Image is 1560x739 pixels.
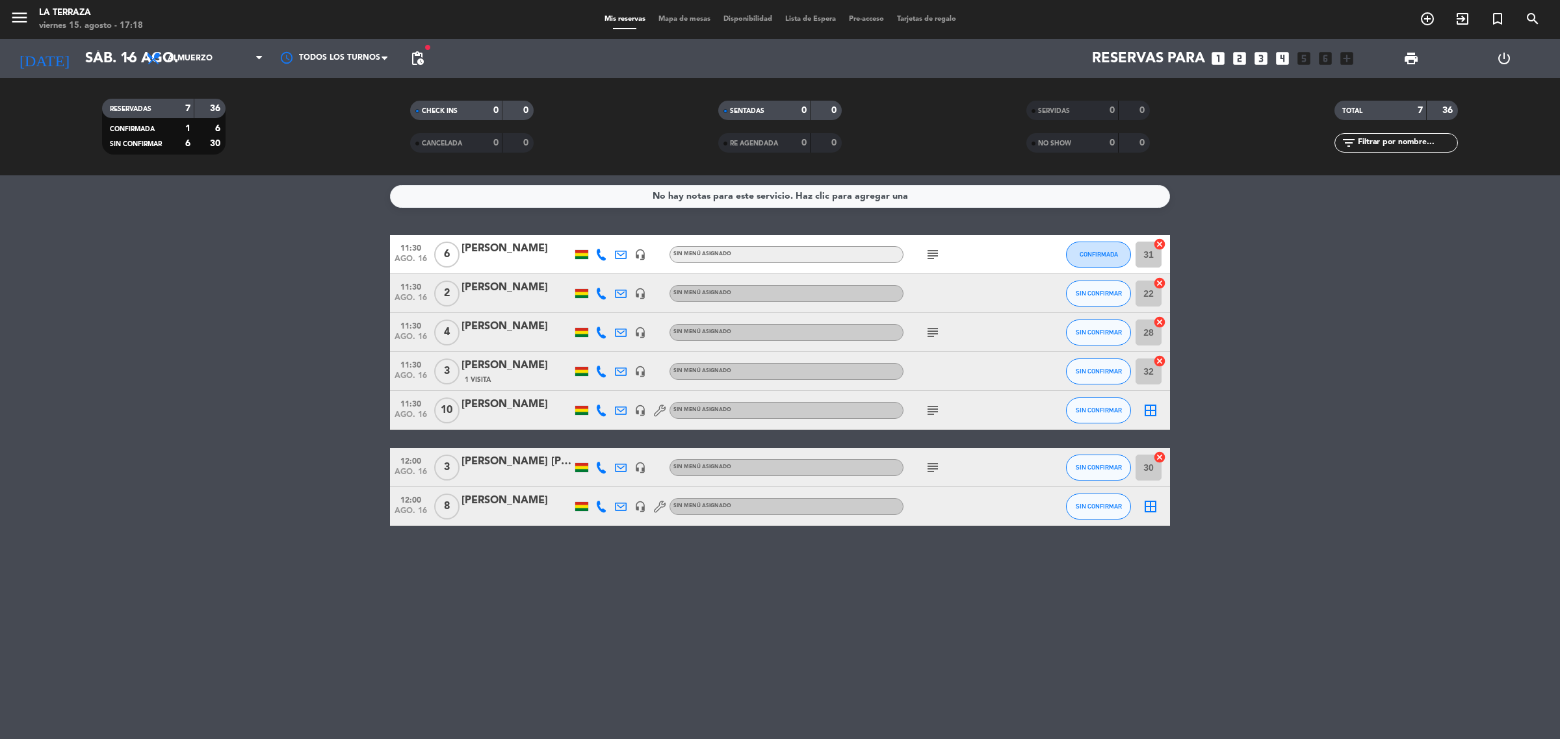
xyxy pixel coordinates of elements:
[395,410,427,425] span: ago. 16
[1253,50,1269,67] i: looks_3
[395,371,427,386] span: ago. 16
[673,368,731,373] span: Sin menú asignado
[1066,397,1131,423] button: SIN CONFIRMAR
[1066,319,1131,345] button: SIN CONFIRMAR
[493,106,499,115] strong: 0
[39,6,143,19] div: La Terraza
[730,140,778,147] span: RE AGENDADA
[1295,50,1312,67] i: looks_5
[185,139,190,148] strong: 6
[434,319,460,345] span: 4
[1357,136,1457,150] input: Filtrar por nombre...
[1139,138,1147,147] strong: 0
[424,44,432,51] span: fiber_manual_record
[1490,11,1505,27] i: turned_in_not
[1076,290,1122,297] span: SIN CONFIRMAR
[831,106,839,115] strong: 0
[1092,51,1205,67] span: Reservas para
[1076,407,1122,414] span: SIN CONFIRMAR
[395,294,427,308] span: ago. 16
[422,140,462,147] span: CANCELADA
[210,104,223,113] strong: 36
[1210,50,1227,67] i: looks_one
[121,51,136,66] i: arrow_drop_down
[493,138,499,147] strong: 0
[890,16,963,23] span: Tarjetas de regalo
[1139,106,1147,115] strong: 0
[461,453,572,470] div: [PERSON_NAME] [PERSON_NAME]
[395,395,427,410] span: 11:30
[395,468,427,482] span: ago. 16
[634,501,646,512] i: headset_mic
[210,139,223,148] strong: 30
[395,492,427,507] span: 12:00
[395,357,427,371] span: 11:30
[673,290,731,295] span: Sin menú asignado
[1076,368,1122,375] span: SIN CONFIRMAR
[465,375,491,385] span: 1 Visita
[434,397,460,423] span: 10
[1076,464,1122,471] span: SIN CONFIRMAR
[1153,355,1166,368] i: cancel
[1110,138,1115,147] strong: 0
[422,108,458,114] span: CHECK INS
[395,318,427,332] span: 11:30
[831,138,839,147] strong: 0
[110,126,155,132] span: CONFIRMADA
[523,138,531,147] strong: 0
[1153,238,1166,251] i: cancel
[1153,316,1166,329] i: cancel
[634,462,646,473] i: headset_mic
[395,279,427,294] span: 11:30
[1153,451,1166,464] i: cancel
[1341,135,1357,151] i: filter_list
[1342,108,1362,114] span: TOTAL
[1038,108,1070,114] span: SERVIDAS
[185,104,190,113] strong: 7
[1153,277,1166,290] i: cancel
[598,16,652,23] span: Mis reservas
[461,396,572,413] div: [PERSON_NAME]
[10,44,79,73] i: [DATE]
[1076,503,1122,510] span: SIN CONFIRMAR
[1143,403,1158,418] i: border_all
[168,54,213,63] span: Almuerzo
[653,189,908,204] div: No hay notas para este servicio. Haz clic para agregar una
[925,325,941,340] i: subject
[1274,50,1291,67] i: looks_4
[523,106,531,115] strong: 0
[434,455,460,481] span: 3
[110,141,162,147] span: SIN CONFIRMAR
[1317,50,1334,67] i: looks_6
[461,357,572,374] div: [PERSON_NAME]
[1455,11,1470,27] i: exit_to_app
[39,19,143,32] div: viernes 15. agosto - 17:18
[1525,11,1540,27] i: search
[1066,281,1131,307] button: SIN CONFIRMAR
[1038,140,1071,147] span: NO SHOW
[842,16,890,23] span: Pre-acceso
[434,281,460,307] span: 2
[1066,455,1131,481] button: SIN CONFIRMAR
[730,108,764,114] span: SENTADAS
[634,366,646,377] i: headset_mic
[634,249,646,260] i: headset_mic
[461,279,572,296] div: [PERSON_NAME]
[801,106,807,115] strong: 0
[1066,358,1131,384] button: SIN CONFIRMAR
[634,405,646,416] i: headset_mic
[1066,494,1131,520] button: SIN CONFIRMAR
[461,318,572,335] div: [PERSON_NAME]
[1231,50,1248,67] i: looks_two
[1403,51,1419,66] span: print
[461,492,572,509] div: [PERSON_NAME]
[434,494,460,520] span: 8
[673,407,731,412] span: Sin menú asignado
[1457,39,1550,78] div: LOG OUT
[215,124,223,133] strong: 6
[673,251,731,257] span: Sin menú asignado
[1338,50,1355,67] i: add_box
[395,240,427,255] span: 11:30
[461,240,572,257] div: [PERSON_NAME]
[1143,499,1158,514] i: border_all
